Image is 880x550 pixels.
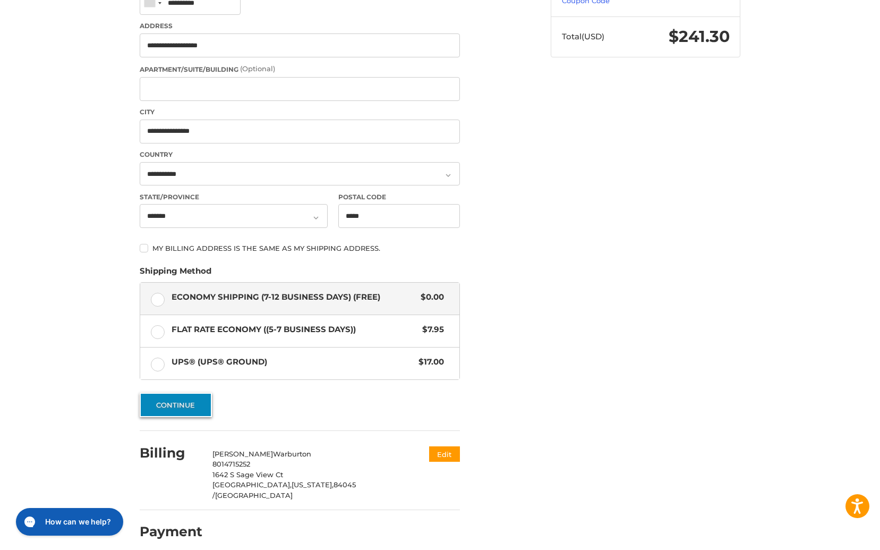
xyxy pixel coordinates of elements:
span: Economy Shipping (7-12 Business Days) (Free) [172,291,416,303]
button: Edit [429,446,460,462]
span: 1642 S Sage View Ct [212,470,283,479]
small: (Optional) [240,64,275,73]
label: My billing address is the same as my shipping address. [140,244,460,252]
span: [GEOGRAPHIC_DATA] [215,491,293,500]
span: 8014715252 [212,460,250,468]
button: Continue [140,393,212,417]
h2: Payment [140,523,202,540]
span: 84045 / [212,480,356,500]
span: $7.95 [417,324,444,336]
span: $17.00 [413,356,444,368]
h2: Billing [140,445,202,461]
label: Address [140,21,460,31]
span: [US_STATE], [292,480,334,489]
span: UPS® (UPS® Ground) [172,356,414,368]
label: City [140,107,460,117]
span: $0.00 [415,291,444,303]
iframe: Gorgias live chat messenger [11,504,126,539]
span: Total (USD) [562,31,604,41]
label: Country [140,150,460,159]
span: [PERSON_NAME] [212,450,273,458]
span: $241.30 [669,27,730,46]
legend: Shipping Method [140,265,211,282]
label: State/Province [140,192,328,202]
span: [GEOGRAPHIC_DATA], [212,480,292,489]
label: Apartment/Suite/Building [140,64,460,74]
span: Flat Rate Economy ((5-7 Business Days)) [172,324,417,336]
span: Warburton [273,450,311,458]
iframe: Google Customer Reviews [792,521,880,550]
label: Postal Code [338,192,460,202]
